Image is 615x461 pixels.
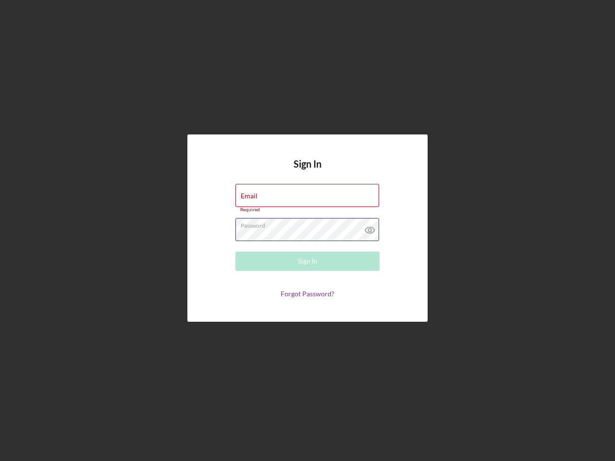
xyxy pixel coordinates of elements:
a: Forgot Password? [281,290,334,298]
button: Sign In [235,252,380,271]
div: Required [235,207,380,213]
div: Sign In [298,252,318,271]
label: Password [241,218,379,229]
label: Email [241,192,258,200]
h4: Sign In [294,158,321,184]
